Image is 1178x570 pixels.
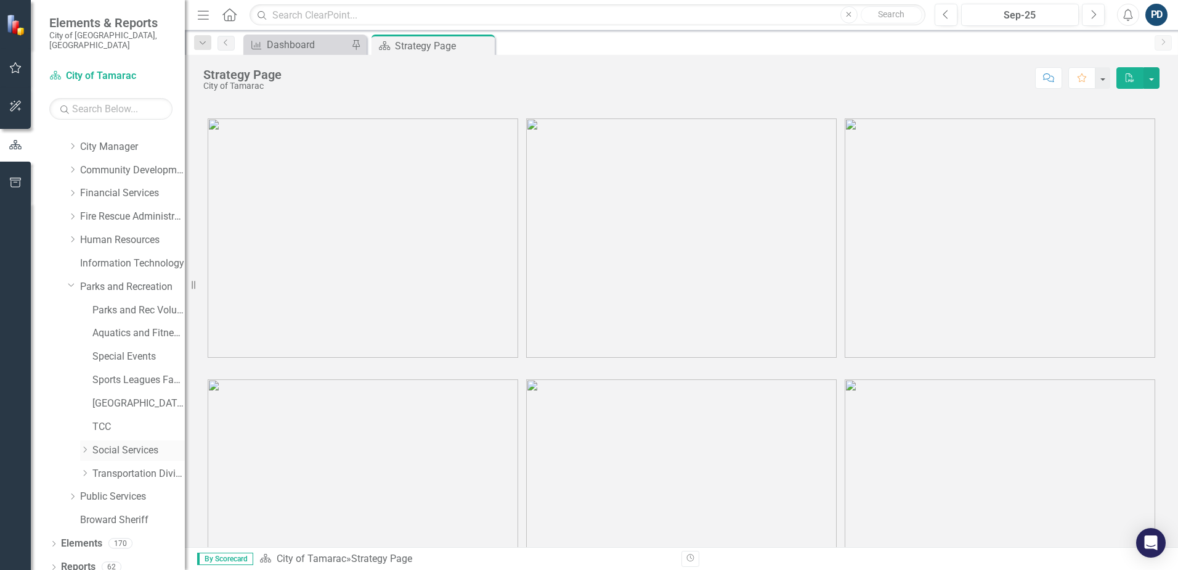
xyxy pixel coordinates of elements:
small: City of [GEOGRAPHIC_DATA], [GEOGRAPHIC_DATA] [49,30,173,51]
a: Parks and Recreation [80,280,185,294]
a: Information Technology [80,257,185,271]
div: Strategy Page [395,38,492,54]
a: [GEOGRAPHIC_DATA] [92,397,185,411]
a: Community Development [80,163,185,178]
div: 170 [108,539,132,549]
a: Human Resources [80,233,185,247]
div: Strategy Page [203,68,282,81]
img: tamarac3%20v3.png [845,118,1155,358]
a: Broward Sheriff [80,513,185,527]
a: Fire Rescue Administration [80,210,185,224]
span: Elements & Reports [49,15,173,30]
span: By Scorecard [197,553,253,565]
div: Open Intercom Messenger [1136,528,1166,558]
div: Strategy Page [351,553,412,564]
a: City of Tamarac [49,69,173,83]
a: Social Services [92,444,185,458]
img: ClearPoint Strategy [6,14,28,36]
a: Sports Leagues Facilities Fields [92,373,185,387]
div: » [259,552,672,566]
a: Parks and Rec Volunteers [92,304,185,318]
span: Search [878,9,904,19]
a: Financial Services [80,186,185,200]
a: Special Events [92,350,185,364]
img: tamarac2%20v3.png [526,118,837,358]
button: Search [861,6,922,23]
a: City of Tamarac [277,553,346,564]
input: Search ClearPoint... [250,4,925,26]
input: Search Below... [49,98,173,120]
a: Public Services [80,490,185,504]
a: TCC [92,420,185,434]
a: Aquatics and Fitness Center [92,326,185,341]
button: Sep-25 [961,4,1079,26]
div: Dashboard [267,37,348,52]
div: City of Tamarac [203,81,282,91]
a: Elements [61,537,102,551]
img: tamarac1%20v3.png [208,118,518,358]
a: City Manager [80,140,185,154]
button: PD [1145,4,1168,26]
a: Dashboard [246,37,348,52]
a: Transportation Division [92,467,185,481]
div: Sep-25 [965,8,1074,23]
